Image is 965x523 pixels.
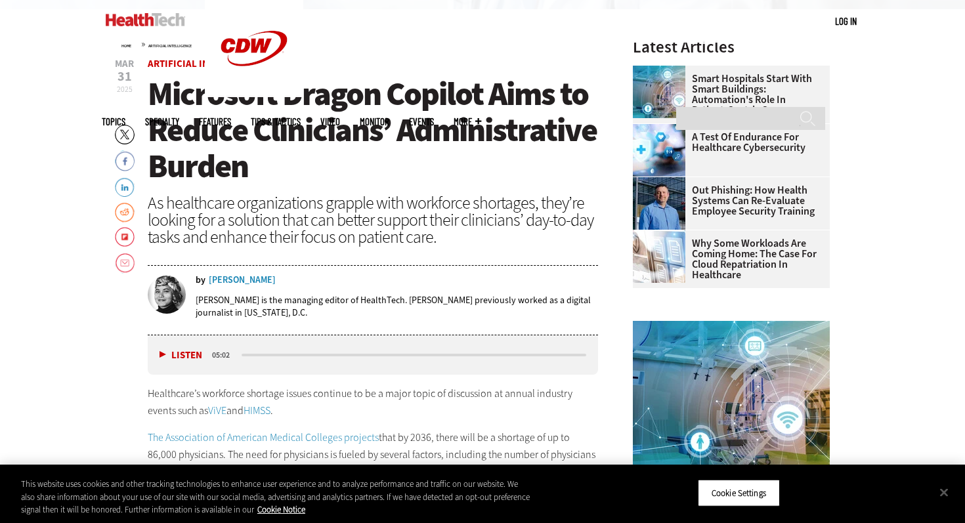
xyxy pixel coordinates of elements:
[633,177,685,230] img: Scott Currie
[145,117,179,127] span: Specialty
[257,504,305,515] a: More information about your privacy
[196,294,598,319] p: [PERSON_NAME] is the managing editor of HealthTech. [PERSON_NAME] previously worked as a digital ...
[244,404,270,417] a: HIMSS
[360,117,389,127] a: MonITor
[148,276,186,314] img: Teta-Alim
[102,117,125,127] span: Topics
[633,185,822,217] a: Out Phishing: How Health Systems Can Re-Evaluate Employee Security Training
[21,478,531,516] div: This website uses cookies and other tracking technologies to enhance user experience and to analy...
[320,117,340,127] a: Video
[633,177,692,188] a: Scott Currie
[409,117,434,127] a: Events
[148,429,598,496] p: that by 2036, there will be a shortage of up to 86,000 physicians. The need for physicians is fue...
[208,404,226,417] a: ViVE
[148,430,379,444] a: The Association of American Medical Colleges projects
[199,117,231,127] a: Features
[196,276,205,285] span: by
[633,124,692,135] a: Healthcare cybersecurity
[698,479,780,507] button: Cookie Settings
[209,276,276,285] a: [PERSON_NAME]
[148,335,598,375] div: media player
[106,13,185,26] img: Home
[835,15,857,27] a: Log in
[205,87,303,100] a: CDW
[633,230,685,283] img: Electronic health records
[633,238,822,280] a: Why Some Workloads Are Coming Home: The Case for Cloud Repatriation in Healthcare
[835,14,857,28] div: User menu
[210,349,240,361] div: duration
[251,117,301,127] a: Tips & Tactics
[633,124,685,177] img: Healthcare cybersecurity
[160,350,202,360] button: Listen
[633,132,822,153] a: A Test of Endurance for Healthcare Cybersecurity
[148,194,598,245] div: As healthcare organizations grapple with workforce shortages, they’re looking for a solution that...
[633,230,692,241] a: Electronic health records
[930,478,958,507] button: Close
[148,385,598,419] p: Healthcare’s workforce shortage issues continue to be a major topic of discussion at annual indus...
[633,321,830,469] img: Smart hospital
[454,117,481,127] span: More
